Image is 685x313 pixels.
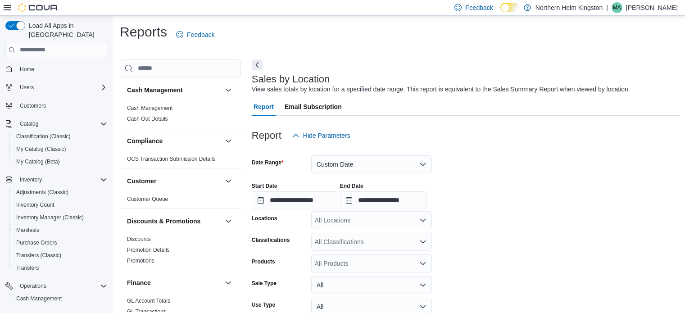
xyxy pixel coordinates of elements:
span: Inventory Count [13,200,107,210]
span: Inventory [20,176,42,183]
h3: Customer [127,177,156,186]
span: Classification (Classic) [13,131,107,142]
span: Feedback [465,3,493,12]
a: OCS Transaction Submission Details [127,156,216,162]
div: Discounts & Promotions [120,234,241,270]
span: Transfers [16,264,39,272]
button: Customers [2,99,111,112]
button: Customer [223,176,234,186]
div: View sales totals by location for a specified date range. This report is equivalent to the Sales ... [252,85,630,94]
a: Transfers (Classic) [13,250,65,261]
button: Users [2,81,111,94]
span: Operations [20,282,46,290]
button: Manifests [9,224,111,236]
span: Cash Management [16,295,62,302]
span: Inventory Manager (Classic) [16,214,84,221]
span: Customers [20,102,46,109]
button: Open list of options [419,217,426,224]
span: Purchase Orders [16,239,57,246]
a: Cash Out Details [127,116,168,122]
span: Catalog [16,118,107,129]
span: Promotions [127,257,154,264]
a: Feedback [172,26,218,44]
h3: Report [252,130,281,141]
span: Adjustments (Classic) [13,187,107,198]
button: Catalog [2,118,111,130]
button: Transfers (Classic) [9,249,111,262]
button: Inventory [2,173,111,186]
a: Classification (Classic) [13,131,74,142]
button: Open list of options [419,260,426,267]
button: Discounts & Promotions [223,216,234,227]
h3: Sales by Location [252,74,330,85]
a: Inventory Count [13,200,58,210]
span: Customers [16,100,107,111]
h3: Finance [127,278,151,287]
h3: Compliance [127,136,163,145]
span: Inventory Manager (Classic) [13,212,107,223]
span: Hide Parameters [303,131,350,140]
button: Inventory Count [9,199,111,211]
span: GL Account Totals [127,297,170,304]
span: Adjustments (Classic) [16,189,68,196]
label: Sale Type [252,280,277,287]
span: OCS Transaction Submission Details [127,155,216,163]
p: [PERSON_NAME] [626,2,678,13]
button: Cash Management [9,292,111,305]
a: Cash Management [127,105,172,111]
button: Purchase Orders [9,236,111,249]
h1: Reports [120,23,167,41]
button: Discounts & Promotions [127,217,221,226]
button: Customer [127,177,221,186]
div: Mike Allan [612,2,622,13]
div: Cash Management [120,103,241,128]
a: Promotion Details [127,247,170,253]
a: My Catalog (Classic) [13,144,70,154]
button: All [311,276,432,294]
div: Customer [120,194,241,208]
button: Transfers [9,262,111,274]
button: Home [2,63,111,76]
a: Adjustments (Classic) [13,187,72,198]
button: My Catalog (Classic) [9,143,111,155]
a: Transfers [13,263,42,273]
span: Promotion Details [127,246,170,254]
button: Operations [16,281,50,291]
span: Operations [16,281,107,291]
span: Classification (Classic) [16,133,71,140]
span: Load All Apps in [GEOGRAPHIC_DATA] [25,21,107,39]
span: Inventory Count [16,201,54,209]
span: Cash Management [127,104,172,112]
button: Catalog [16,118,42,129]
button: Adjustments (Classic) [9,186,111,199]
a: Customers [16,100,50,111]
a: GL Account Totals [127,298,170,304]
span: Home [16,64,107,75]
button: Users [16,82,37,93]
input: Press the down key to open a popover containing a calendar. [252,191,338,209]
span: Cash Management [13,293,107,304]
span: Cash Out Details [127,115,168,122]
button: Finance [127,278,221,287]
a: Discounts [127,236,151,242]
a: Inventory Manager (Classic) [13,212,87,223]
button: Hide Parameters [289,127,354,145]
input: Press the down key to open a popover containing a calendar. [340,191,426,209]
button: Operations [2,280,111,292]
label: Products [252,258,275,265]
a: Promotions [127,258,154,264]
div: Compliance [120,154,241,168]
button: My Catalog (Beta) [9,155,111,168]
label: Start Date [252,182,277,190]
button: Open list of options [419,238,426,245]
span: My Catalog (Beta) [16,158,60,165]
span: Discounts [127,236,151,243]
span: Feedback [187,30,214,39]
button: Compliance [223,136,234,146]
h3: Discounts & Promotions [127,217,200,226]
span: My Catalog (Beta) [13,156,107,167]
button: Cash Management [127,86,221,95]
button: Inventory Manager (Classic) [9,211,111,224]
span: Users [20,84,34,91]
span: Catalog [20,120,38,127]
